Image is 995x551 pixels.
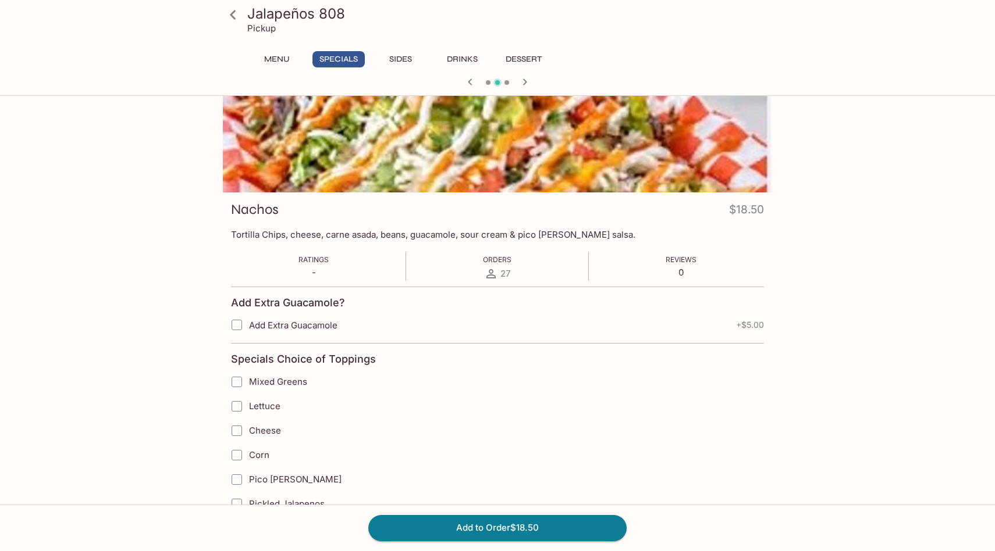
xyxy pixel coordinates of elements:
span: Add Extra Guacamole [249,320,337,331]
span: Mixed Greens [249,376,307,387]
span: Cheese [249,425,281,436]
span: Pickled Jalapenos [249,498,325,509]
p: - [298,267,329,278]
span: Lettuce [249,400,280,412]
button: Sides [374,51,427,67]
span: Corn [249,449,269,460]
h4: Specials Choice of Toppings [231,353,376,366]
span: Orders [483,255,511,264]
span: Reviews [666,255,696,264]
span: Ratings [298,255,329,264]
button: Menu [251,51,303,67]
h4: $18.50 [729,201,764,223]
h4: Add Extra Guacamole? [231,296,345,309]
h3: Jalapeños 808 [247,5,767,23]
button: Dessert [497,51,550,67]
p: Tortilla Chips, cheese, carne asada, beans, guacamole, sour cream & pico [PERSON_NAME] salsa. [231,229,764,240]
span: 27 [500,268,510,279]
h3: Nachos [231,201,279,219]
button: Add to Order$18.50 [368,515,627,541]
button: Specials [312,51,365,67]
span: Pico [PERSON_NAME] [249,474,342,485]
button: Drinks [436,51,488,67]
div: Nachos [223,38,772,192]
p: 0 [666,267,696,278]
p: Pickup [247,23,276,34]
span: + $5.00 [736,320,764,330]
